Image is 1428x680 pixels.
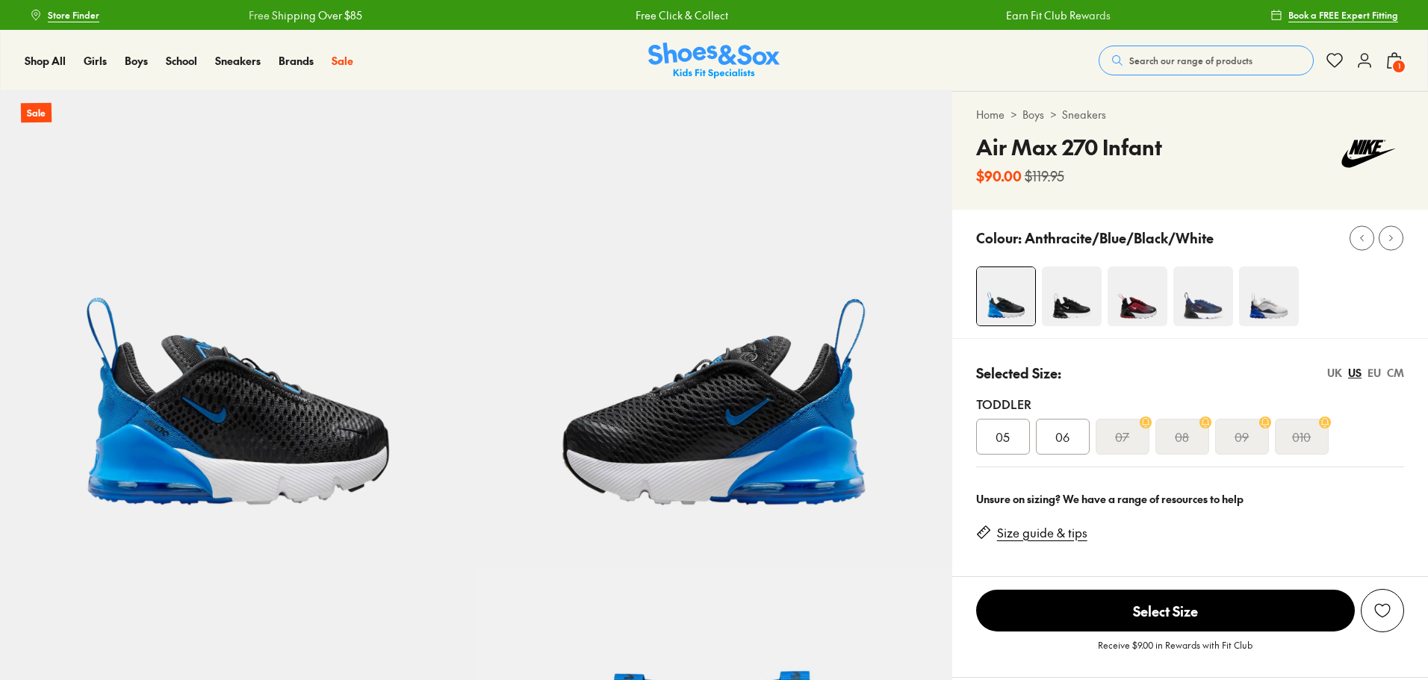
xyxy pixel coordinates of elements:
a: Earn Fit Club Rewards [1004,7,1108,23]
div: UK [1327,365,1342,381]
a: Home [976,107,1005,122]
p: Receive $9.00 in Rewards with Fit Club [1098,638,1252,665]
img: 4-453156_1 [1042,266,1102,326]
span: 06 [1055,428,1070,446]
img: SNS_Logo_Responsive.svg [648,43,780,79]
a: Girls [84,53,107,69]
p: Anthracite/Blue/Black/White [1025,228,1214,248]
s: $119.95 [1025,166,1064,186]
div: EU [1368,365,1381,381]
p: Colour: [976,228,1022,248]
h4: Air Max 270 Infant [976,131,1162,163]
span: Store Finder [48,8,99,22]
span: School [166,53,197,68]
span: 1 [1391,59,1406,74]
a: Sale [332,53,353,69]
a: Sneakers [1062,107,1106,122]
div: Toddler [976,395,1404,413]
span: 05 [996,428,1010,446]
a: Book a FREE Expert Fitting [1270,1,1398,28]
span: Sneakers [215,53,261,68]
a: Shop All [25,53,66,69]
button: 1 [1385,44,1403,77]
img: Vendor logo [1332,131,1404,176]
span: Shop All [25,53,66,68]
span: Select Size [976,590,1355,631]
img: 5-493714_1 [476,91,952,567]
div: Unsure on sizing? We have a range of resources to help [976,491,1404,507]
div: US [1348,365,1362,381]
s: 07 [1115,428,1129,446]
span: Search our range of products [1129,54,1252,67]
span: Sale [332,53,353,68]
a: Brands [279,53,314,69]
span: Brands [279,53,314,68]
div: > > [976,107,1404,122]
span: Girls [84,53,107,68]
p: Sale [21,103,52,123]
s: 09 [1235,428,1249,446]
a: Free Click & Collect [633,7,726,23]
s: 08 [1175,428,1189,446]
span: Book a FREE Expert Fitting [1288,8,1398,22]
button: Select Size [976,589,1355,632]
img: 4-478599_1 [1173,266,1233,326]
span: Boys [125,53,148,68]
s: 010 [1292,428,1311,446]
img: 4-543284_1 [1239,266,1299,326]
a: Store Finder [30,1,99,28]
div: CM [1387,365,1404,381]
p: Selected Size: [976,363,1061,383]
a: Size guide & tips [997,525,1087,541]
b: $90.00 [976,166,1022,186]
button: Search our range of products [1099,46,1314,75]
img: 4-553320_1 [1108,266,1167,326]
a: Shoes & Sox [648,43,780,79]
a: Free Shipping Over $85 [246,7,360,23]
a: School [166,53,197,69]
a: Boys [1022,107,1044,122]
button: Add to Wishlist [1361,589,1404,632]
a: Boys [125,53,148,69]
a: Sneakers [215,53,261,69]
img: 4-493713_1 [977,267,1035,325]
